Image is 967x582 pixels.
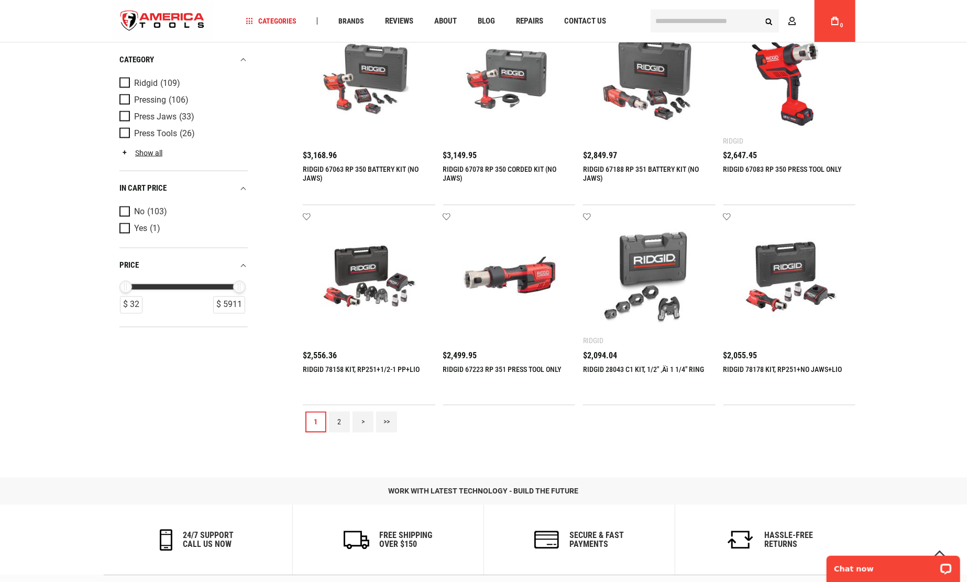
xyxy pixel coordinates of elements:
span: No [134,207,145,217]
a: >> [376,412,397,433]
img: RIDGID 67188 RP 351 BATTERY KIT (NO JAWS) [594,23,705,135]
span: Blog [478,17,495,25]
span: Brands [338,17,364,25]
span: 0 [840,23,843,28]
a: 1 [305,412,326,433]
a: No (103) [119,206,245,218]
a: RIDGID 78158 KIT, RP251+1/2-1 PP+LIO [303,366,420,374]
span: Pressing [134,95,166,105]
div: Product Filters [119,42,248,327]
div: Ridgid [723,137,744,145]
div: category [119,53,248,67]
a: 2 [329,412,350,433]
span: (106) [169,96,189,105]
a: Brands [334,14,369,28]
span: $2,556.36 [303,352,337,360]
span: $3,168.96 [303,152,337,160]
span: (103) [147,208,167,217]
span: (1) [150,225,160,234]
a: Contact Us [559,14,611,28]
span: Press Jaws [134,112,177,122]
div: In cart price [119,182,248,196]
span: (26) [180,129,195,138]
span: About [434,17,457,25]
span: $2,647.45 [723,152,757,160]
a: RIDGID 78178 KIT, RP251+NO JAWS+LIO [723,366,842,374]
a: About [430,14,461,28]
h6: secure & fast payments [569,531,624,550]
img: RIDGID 67078 RP 350 CORDED KIT (NO JAWS) [454,23,565,135]
img: RIDGID 28043 C1 KIT, 1/2 [594,224,705,335]
a: RIDGID 67083 RP 350 PRESS TOOL ONLY [723,166,842,174]
img: RIDGID 67083 RP 350 PRESS TOOL ONLY [734,23,845,135]
a: Ridgid (109) [119,78,245,89]
span: $2,849.97 [583,152,617,160]
div: $ 32 [120,297,142,314]
a: Reviews [380,14,418,28]
a: Pressing (106) [119,94,245,106]
span: Ridgid [134,79,158,88]
span: Categories [246,17,296,25]
a: Show all [119,149,162,157]
iframe: LiveChat chat widget [820,549,967,582]
a: Press Jaws (33) [119,111,245,123]
a: Press Tools (26) [119,128,245,139]
span: Press Tools [134,129,177,138]
span: $2,094.04 [583,352,617,360]
span: Reviews [385,17,413,25]
div: Ridgid [583,337,603,345]
img: RIDGID 67063 RP 350 BATTERY KIT (NO JAWS) [313,23,425,135]
div: $ 5911 [213,297,245,314]
a: RIDGID 67063 RP 350 BATTERY KIT (NO JAWS) [303,166,419,183]
img: RIDGID 78178 KIT, RP251+NO JAWS+LIO [734,224,845,335]
img: RIDGID 78158 KIT, RP251+1/2-1 PP+LIO [313,224,425,335]
div: price [119,259,248,273]
a: RIDGID 67188 RP 351 BATTERY KIT (NO JAWS) [583,166,699,183]
img: RIDGID 67223 RP 351 PRESS TOOL ONLY [454,224,565,335]
a: store logo [112,2,213,41]
a: RIDGID 28043 C1 KIT, 1/2" ‚Äì 1 1/4" RING [583,366,704,374]
span: $2,055.95 [723,352,757,360]
span: Repairs [516,17,543,25]
img: America Tools [112,2,213,41]
a: Blog [473,14,500,28]
a: Categories [241,14,301,28]
span: $3,149.95 [443,152,477,160]
a: RIDGID 67078 RP 350 CORDED KIT (NO JAWS) [443,166,557,183]
span: $2,499.95 [443,352,477,360]
span: (109) [160,79,180,88]
a: RIDGID 67223 RP 351 PRESS TOOL ONLY [443,366,562,374]
span: Yes [134,224,147,234]
a: > [353,412,373,433]
h6: Hassle-Free Returns [764,531,813,550]
h6: 24/7 support call us now [183,531,234,550]
button: Search [759,11,779,31]
a: Yes (1) [119,223,245,235]
span: (33) [179,113,194,122]
span: Contact Us [564,17,606,25]
h6: Free Shipping Over $150 [380,531,433,550]
a: Repairs [511,14,548,28]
